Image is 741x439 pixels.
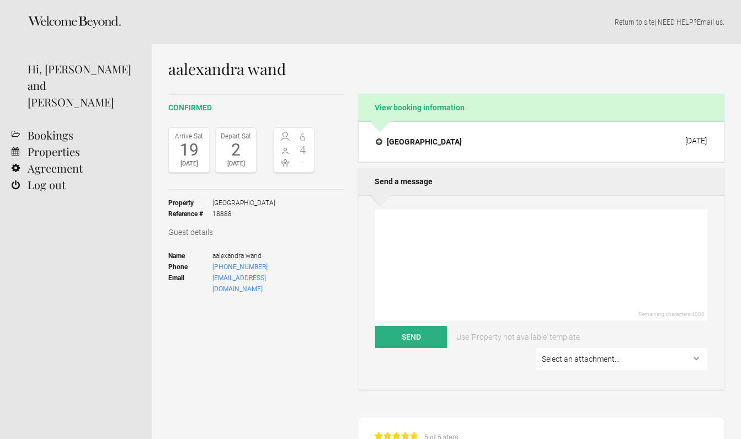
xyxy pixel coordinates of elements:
strong: Reference # [168,208,212,219]
a: Return to site [615,18,654,26]
div: Hi, [PERSON_NAME] and [PERSON_NAME] [28,61,135,110]
strong: Phone [168,261,212,272]
button: [GEOGRAPHIC_DATA] [DATE] [367,130,716,153]
span: - [294,157,312,168]
button: Send [375,326,447,348]
div: Depart Sat [218,131,253,142]
div: Arrive Sat [172,131,206,142]
span: 6 [294,132,312,143]
a: Email us [697,18,723,26]
h2: confirmed [168,102,344,114]
h1: aalexandra wand [168,61,724,77]
div: 19 [172,142,206,158]
p: | NEED HELP? . [168,17,724,28]
div: [DATE] [218,158,253,169]
strong: Name [168,250,212,261]
a: [PHONE_NUMBER] [212,263,268,271]
div: 2 [218,142,253,158]
div: [DATE] [172,158,206,169]
span: 4 [294,144,312,156]
h2: View booking information [358,94,724,121]
span: 18888 [212,208,275,219]
h4: [GEOGRAPHIC_DATA] [376,136,462,147]
a: [EMAIL_ADDRESS][DOMAIN_NAME] [212,274,266,293]
a: Use 'Property not available' template [449,326,588,348]
span: aalexandra wand [212,250,314,261]
h3: Guest details [168,227,344,238]
strong: Email [168,272,212,295]
strong: Property [168,197,212,208]
div: [DATE] [685,136,707,145]
span: [GEOGRAPHIC_DATA] [212,197,275,208]
h2: Send a message [358,168,724,195]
